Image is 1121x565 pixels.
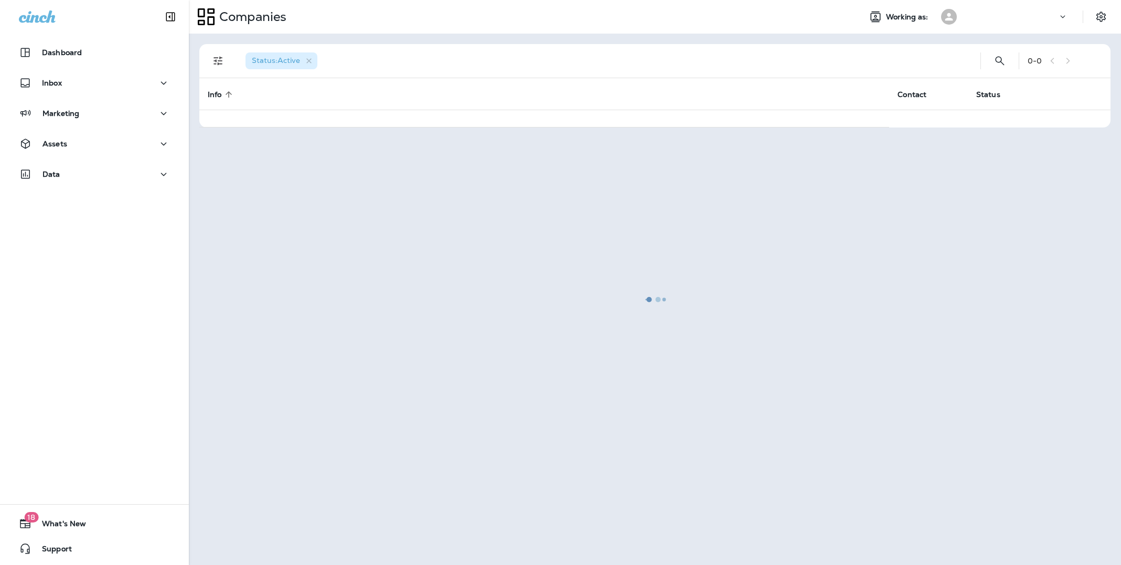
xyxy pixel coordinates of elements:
button: 18What's New [10,513,178,534]
button: Dashboard [10,42,178,63]
button: Marketing [10,103,178,124]
button: Support [10,538,178,559]
button: Data [10,164,178,185]
span: Working as: [886,13,931,22]
p: Assets [42,140,67,148]
button: Assets [10,133,178,154]
button: Collapse Sidebar [156,6,185,27]
p: Inbox [42,79,62,87]
span: What's New [31,519,86,532]
p: Dashboard [42,48,82,57]
span: 18 [24,512,38,523]
button: Settings [1092,7,1111,26]
p: Marketing [42,109,79,118]
p: Data [42,170,60,178]
p: Companies [215,9,286,25]
span: Support [31,545,72,557]
button: Inbox [10,72,178,93]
